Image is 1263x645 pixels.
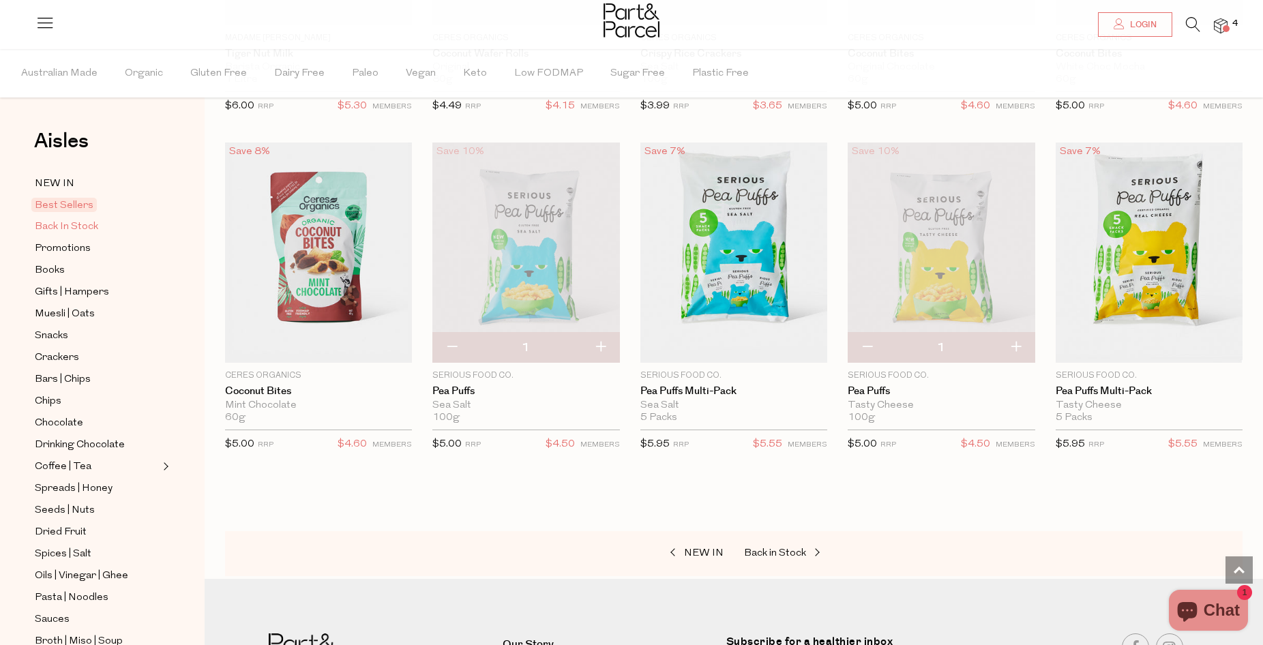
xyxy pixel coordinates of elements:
[880,103,896,110] small: RRP
[125,50,163,97] span: Organic
[35,612,70,628] span: Sauces
[35,284,159,301] a: Gifts | Hampers
[1098,12,1172,37] a: Login
[848,142,904,161] div: Save 10%
[35,284,109,301] span: Gifts | Hampers
[35,219,98,235] span: Back In Stock
[604,3,659,37] img: Part&Parcel
[432,439,462,449] span: $5.00
[35,590,108,606] span: Pasta | Noodles
[848,412,875,424] span: 100g
[1088,103,1104,110] small: RRP
[35,502,95,519] span: Seeds | Nuts
[744,545,880,562] a: Back in Stock
[848,101,877,111] span: $5.00
[225,370,412,382] p: Ceres Organics
[848,439,877,449] span: $5.00
[1203,103,1243,110] small: MEMBERS
[35,241,91,257] span: Promotions
[432,400,619,412] div: Sea Salt
[21,50,98,97] span: Australian Made
[1056,385,1243,397] a: Pea Puffs Multi-Pack
[406,50,436,97] span: Vegan
[274,50,325,97] span: Dairy Free
[640,142,689,161] div: Save 7%
[338,436,367,453] span: $4.60
[744,548,806,558] span: Back in Stock
[640,439,670,449] span: $5.95
[35,306,95,322] span: Muesli | Oats
[673,103,689,110] small: RRP
[35,459,91,475] span: Coffee | Tea
[35,262,65,279] span: Books
[788,441,827,449] small: MEMBERS
[35,327,159,344] a: Snacks
[35,480,159,497] a: Spreads | Honey
[372,441,412,449] small: MEMBERS
[1088,441,1104,449] small: RRP
[35,611,159,628] a: Sauces
[996,441,1035,449] small: MEMBERS
[35,437,125,453] span: Drinking Chocolate
[35,415,159,432] a: Chocolate
[848,400,1035,412] div: Tasty Cheese
[34,126,89,156] span: Aisles
[35,436,159,453] a: Drinking Chocolate
[1056,400,1243,412] div: Tasty Cheese
[1056,439,1085,449] span: $5.95
[160,458,169,475] button: Expand/Collapse Coffee | Tea
[35,393,159,410] a: Chips
[35,568,128,584] span: Oils | Vinegar | Ghee
[432,142,488,161] div: Save 10%
[35,328,68,344] span: Snacks
[225,412,246,424] span: 60g
[1056,370,1243,382] p: Serious Food Co.
[1127,19,1157,31] span: Login
[190,50,247,97] span: Gluten Free
[546,436,575,453] span: $4.50
[35,262,159,279] a: Books
[640,385,827,397] a: Pea Puffs Multi-Pack
[1214,18,1228,33] a: 4
[432,412,460,424] span: 100g
[34,131,89,165] a: Aisles
[1056,101,1085,111] span: $5.00
[31,198,97,212] span: Best Sellers
[848,142,1035,363] img: Pea Puffs
[465,103,481,110] small: RRP
[35,524,159,541] a: Dried Fruit
[35,524,87,541] span: Dried Fruit
[753,436,782,453] span: $5.55
[432,385,619,397] a: Pea Puffs
[880,441,896,449] small: RRP
[35,502,159,519] a: Seeds | Nuts
[35,240,159,257] a: Promotions
[684,548,724,558] span: NEW IN
[432,101,462,111] span: $4.49
[788,103,827,110] small: MEMBERS
[580,103,620,110] small: MEMBERS
[35,546,91,562] span: Spices | Salt
[1203,441,1243,449] small: MEMBERS
[225,400,412,412] div: Mint Chocolate
[35,350,79,366] span: Crackers
[1056,412,1093,424] span: 5 Packs
[432,370,619,382] p: Serious Food Co.
[1056,142,1105,161] div: Save 7%
[1168,97,1198,115] span: $4.60
[673,441,689,449] small: RRP
[640,412,677,424] span: 5 Packs
[546,97,575,115] span: $4.15
[514,50,583,97] span: Low FODMAP
[372,103,412,110] small: MEMBERS
[1056,142,1243,363] img: Pea Puffs Multi-Pack
[225,142,412,363] img: Coconut Bites
[465,441,481,449] small: RRP
[463,50,487,97] span: Keto
[225,101,254,111] span: $6.00
[35,393,61,410] span: Chips
[848,370,1035,382] p: Serious Food Co.
[35,567,159,584] a: Oils | Vinegar | Ghee
[753,97,782,115] span: $3.65
[35,481,113,497] span: Spreads | Honey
